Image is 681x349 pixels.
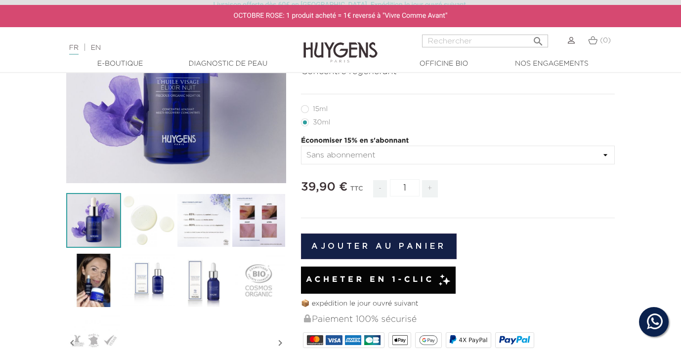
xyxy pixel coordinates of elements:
[350,178,363,205] div: TTC
[301,105,340,113] label: 15ml
[459,337,487,344] span: 4X PayPal
[301,118,342,126] label: 30ml
[303,309,615,330] div: Paiement 100% sécurisé
[71,59,170,69] a: E-Boutique
[301,136,615,146] p: Économiser 15% en s'abonnant
[301,233,457,259] button: Ajouter au panier
[345,335,361,345] img: AMEX
[326,335,342,345] img: VISA
[529,32,547,45] button: 
[600,37,611,44] span: (0)
[422,35,548,47] input: Rechercher
[64,42,276,54] div: |
[373,180,387,197] span: -
[66,193,121,248] img: L'Huile Visage Elixir Nuit
[91,44,101,51] a: EN
[307,335,323,345] img: MASTERCARD
[419,335,438,345] img: google_pay
[301,181,347,193] span: 39,90 €
[304,314,311,322] img: Paiement 100% sécurisé
[502,59,601,69] a: Nos engagements
[422,180,438,197] span: +
[69,44,79,55] a: FR
[532,33,544,44] i: 
[392,335,408,345] img: apple_pay
[178,59,277,69] a: Diagnostic de peau
[364,335,381,345] img: CB_NATIONALE
[390,179,420,196] input: Quantité
[303,26,378,64] img: Huygens
[394,59,493,69] a: Officine Bio
[301,299,615,309] p: 📦 expédition le jour ouvré suivant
